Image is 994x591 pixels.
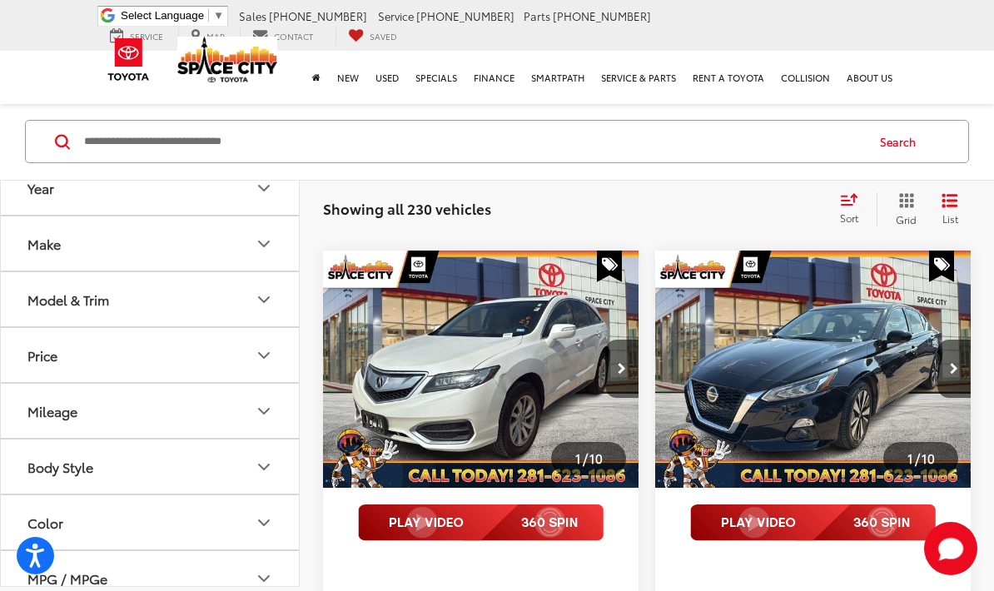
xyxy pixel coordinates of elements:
[27,236,61,252] div: Make
[329,51,367,104] a: New
[322,251,640,489] img: 2018 Acura RDX Base
[370,30,397,42] span: Saved
[589,449,603,467] span: 10
[597,251,622,282] span: Special
[605,340,639,398] button: Next image
[178,27,237,45] a: Map
[27,404,77,420] div: Mileage
[274,30,313,42] span: Contact
[304,51,329,104] a: Home
[177,37,277,82] img: Space City Toyota
[1,273,301,327] button: Model & TrimModel & Trim
[378,8,414,23] span: Service
[322,251,640,488] a: 2018 Acura RDX Base2018 Acura RDX Base2018 Acura RDX Base2018 Acura RDX Base
[942,211,958,226] span: List
[864,122,940,163] button: Search
[254,290,274,310] div: Model & Trim
[254,178,274,198] div: Year
[913,453,922,464] span: /
[367,51,407,104] a: Used
[575,449,581,467] span: 1
[773,51,838,104] a: Collision
[832,193,877,226] button: Select sort value
[581,453,589,464] span: /
[254,569,274,589] div: MPG / MPGe
[323,199,491,219] span: Showing all 230 vehicles
[121,9,204,22] span: Select Language
[254,234,274,254] div: Make
[27,515,63,531] div: Color
[1,440,301,494] button: Body StyleBody Style
[206,30,225,42] span: Map
[27,181,54,196] div: Year
[213,9,224,22] span: ▼
[654,251,972,488] a: 2020 Nissan Altima 2.5 SL2020 Nissan Altima 2.5 SL2020 Nissan Altima 2.5 SL2020 Nissan Altima 2.5 SL
[896,212,917,226] span: Grid
[593,51,684,104] a: Service & Parts
[1,217,301,271] button: MakeMake
[840,211,858,226] span: Sort
[929,251,954,282] span: Special
[924,522,977,575] svg: Start Chat
[416,8,514,23] span: [PHONE_NUMBER]
[358,504,604,541] img: full motion video
[1,496,301,550] button: ColorColor
[929,193,971,226] button: List View
[1,385,301,439] button: MileageMileage
[924,522,977,575] button: Toggle Chat Window
[922,449,935,467] span: 10
[407,51,465,104] a: Specials
[322,251,640,488] div: 2018 Acura RDX Base 0
[690,504,936,541] img: full motion video
[27,292,109,308] div: Model & Trim
[684,51,773,104] a: Rent a Toyota
[335,27,410,45] a: My Saved Vehicles
[254,401,274,421] div: Mileage
[269,8,367,23] span: [PHONE_NUMBER]
[27,571,107,587] div: MPG / MPGe
[523,51,593,104] a: SmartPath
[907,449,913,467] span: 1
[838,51,901,104] a: About Us
[254,345,274,365] div: Price
[553,8,651,23] span: [PHONE_NUMBER]
[937,340,971,398] button: Next image
[240,27,326,45] a: Contact
[524,8,550,23] span: Parts
[465,51,523,104] a: Finance
[27,348,57,364] div: Price
[239,8,266,23] span: Sales
[1,329,301,383] button: PricePrice
[82,122,864,162] input: Search by Make, Model, or Keyword
[97,32,160,87] img: Toyota
[254,513,274,533] div: Color
[97,27,176,45] a: Service
[877,193,929,226] button: Grid View
[121,9,224,22] a: Select Language​
[130,30,163,42] span: Service
[254,457,274,477] div: Body Style
[27,459,93,475] div: Body Style
[654,251,972,489] img: 2020 Nissan Altima 2.5 SL
[208,9,209,22] span: ​
[654,251,972,488] div: 2020 Nissan Altima 2.5 SL 0
[1,161,301,216] button: YearYear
